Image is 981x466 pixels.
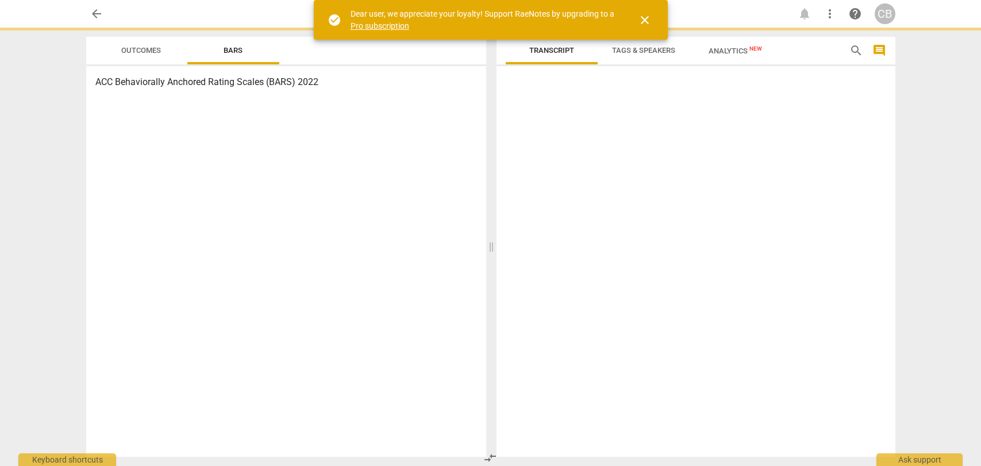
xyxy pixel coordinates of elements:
[876,453,963,466] div: Ask support
[872,44,886,57] span: comment
[709,47,762,55] span: Analytics
[529,46,574,55] span: Transcript
[351,8,617,32] div: Dear user, we appreciate your loyalty! Support RaeNotes by upgrading to a
[612,46,675,55] span: Tags & Speakers
[631,6,659,34] button: Close
[870,41,888,60] button: Show/Hide comments
[823,7,837,21] span: more_vert
[845,3,865,24] a: Help
[95,75,477,89] h3: ACC Behaviorally Anchored Rating Scales (BARS) 2022
[351,21,409,30] a: Pro subscription
[328,13,341,27] span: check_circle
[749,45,762,52] span: New
[847,41,865,60] button: Search
[224,46,243,55] span: Bars
[483,451,497,465] span: compare_arrows
[18,453,116,466] div: Keyboard shortcuts
[875,3,895,24] button: CB
[638,13,652,27] span: close
[90,7,103,21] span: arrow_back
[849,44,863,57] span: search
[848,7,862,21] span: help
[121,46,161,55] span: Outcomes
